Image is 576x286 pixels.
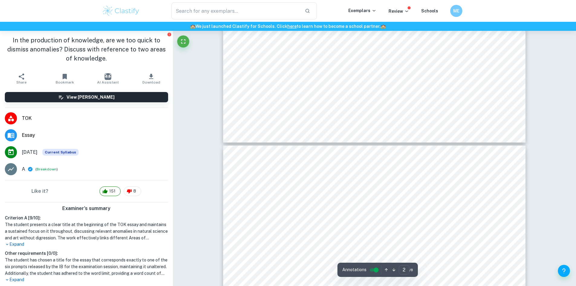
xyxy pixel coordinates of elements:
[5,215,168,221] h6: Criterion A [ 9 / 10 ]:
[106,188,119,194] span: 151
[22,166,25,173] p: A
[1,23,575,30] h6: We just launched Clastify for Schools. Click to learn how to become a school partner.
[389,8,409,15] p: Review
[124,186,141,196] div: 8
[31,188,48,195] h6: Like it?
[102,5,140,17] img: Clastify logo
[99,186,121,196] div: 151
[5,257,168,277] h1: The student has chosen a title for the essay that corresponds exactly to one of the six prompts r...
[5,221,168,241] h1: The student presents a clear title at the beginning of the TOK essay and maintains a sustained fo...
[5,36,168,63] h1: In the production of knowledge, are we too quick to dismiss anomalies? Discuss with reference to ...
[56,80,74,84] span: Bookmark
[171,2,300,19] input: Search for any exemplars...
[142,80,160,84] span: Download
[259,43,489,49] span: impacts on human well-being, their motivation may shift from pure curiosity to a sense of ethical
[43,70,86,87] button: Bookmark
[2,205,171,212] h6: Examiner's summary
[259,182,483,188] span: many scientists are prone to cognitive biases and negative attitudes towards the anomalies that
[259,64,489,70] span: individual9s pain, leading to a more receptive attitude towards anomalies. It is therefore clear ...
[259,243,478,249] span: knowledge that seeks creative approaches, primarily rooted in the values and perspectives of
[259,212,483,219] span: In contrast to natural science, art is a unique area of knowledge because it purposefully evokes
[453,8,460,14] h6: ME
[421,8,438,13] a: Schools
[67,94,115,100] h6: View [PERSON_NAME]
[259,233,488,239] span: audiences may not always align with the artist9s intention. This, in turn, fosters the production of
[42,149,79,156] span: Current Syllabus
[259,254,476,260] span: individuals as artists or audiences. Therefore, the key difference between these two areas of
[167,32,172,37] button: Report issue
[35,166,58,172] span: ( )
[259,74,481,80] span: whether we are too quick to dismiss anomalies often relies on the characteristics of anomalies
[259,192,331,198] span: challenge established theories.
[5,250,168,257] h6: Other requirements [ 0 / 0 ]:
[5,92,168,102] button: View [PERSON_NAME]
[22,132,168,139] span: Essay
[130,70,173,87] button: Download
[287,24,297,29] a: here
[259,94,488,100] span: However, on balance, it seems that these special anomalies are rare, and it is still undeniable that
[37,166,57,172] button: Breakdown
[259,84,485,90] span: and the motivation for knowledge production, especially anomalies closely related to daily life.
[190,24,195,29] span: 🏫
[450,5,462,17] button: ME
[348,7,376,14] p: Exemplars
[259,53,475,59] span: responsibility. At this point, the priority of the scientific community becomes alleviating an
[5,241,168,248] p: Expand
[16,80,27,84] span: Share
[558,265,570,277] button: Help and Feedback
[259,33,482,39] span: example provides significant implications: when scientists confront anomalies that have direct
[5,277,168,283] p: Expand
[342,267,366,273] span: Annotations
[259,274,431,280] span: produced either by creating works of art or by interpreting existing ones.
[22,149,37,156] span: [DATE]
[409,267,413,273] span: / 8
[177,35,189,48] button: Fullscreen
[259,264,483,270] span: knowledge lies in the nature of their approaches to knowledge production: in art, knowledge is
[22,115,168,122] span: TOK
[381,24,386,29] span: 🏫
[97,80,119,84] span: AI Assistant
[105,73,111,80] img: AI Assistant
[86,70,130,87] button: AI Assistant
[42,149,79,156] div: This exemplar is based on the current syllabus. Feel free to refer to it for inspiration/ideas wh...
[130,188,139,194] span: 8
[259,223,485,229] span: emotion, intuition, and imagination to convey specific messages, even though the judgement of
